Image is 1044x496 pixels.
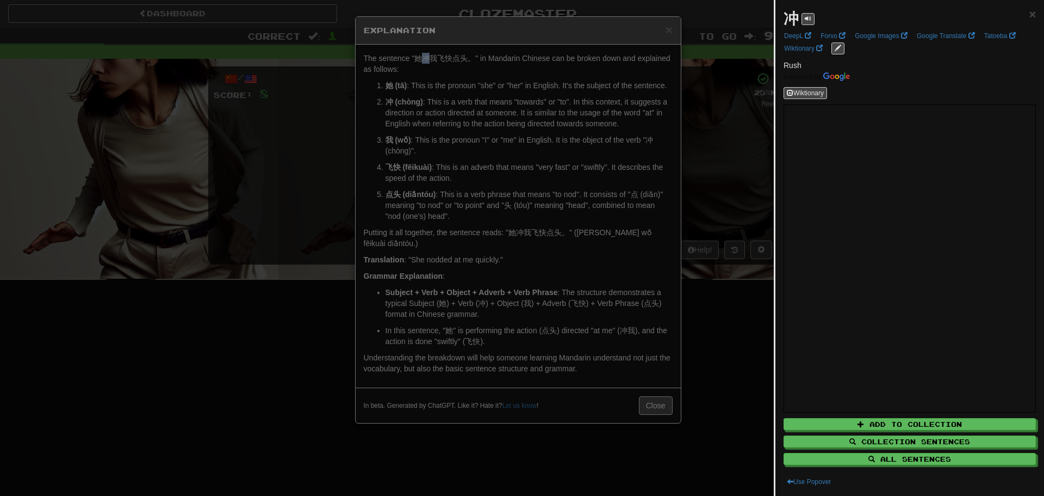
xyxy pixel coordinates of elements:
[981,30,1019,42] a: Tatoeba
[1029,8,1036,20] button: Close
[784,87,827,99] button: Wiktionary
[852,30,911,42] a: Google Images
[831,42,844,54] button: edit links
[781,30,815,42] a: DeepL
[784,10,799,27] strong: 冲
[913,30,978,42] a: Google Translate
[1029,8,1036,20] span: ×
[784,476,834,488] button: Use Popover
[817,30,849,42] a: Forvo
[784,61,801,70] span: Rush
[784,418,1036,430] button: Add to Collection
[781,42,826,54] a: Wiktionary
[784,453,1036,465] button: All Sentences
[784,436,1036,448] button: Collection Sentences
[784,72,850,81] img: Color short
